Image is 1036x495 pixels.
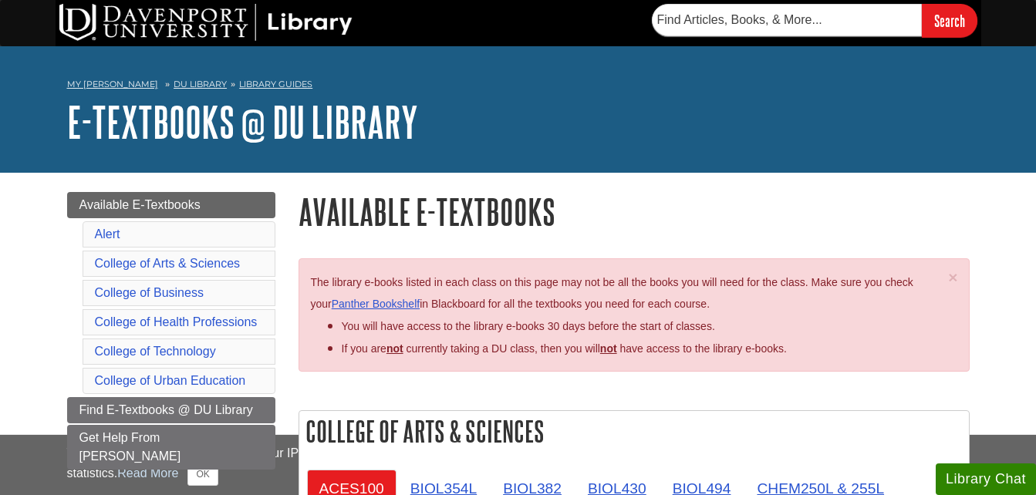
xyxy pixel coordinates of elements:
[311,276,913,311] span: The library e-books listed in each class on this page may not be all the books you will need for ...
[67,98,418,146] a: E-Textbooks @ DU Library
[332,298,420,310] a: Panther Bookshelf
[67,397,275,423] a: Find E-Textbooks @ DU Library
[95,257,241,270] a: College of Arts & Sciences
[79,403,253,416] span: Find E-Textbooks @ DU Library
[342,320,715,332] span: You will have access to the library e-books 30 days before the start of classes.
[67,78,158,91] a: My [PERSON_NAME]
[95,227,120,241] a: Alert
[95,345,216,358] a: College of Technology
[67,74,970,99] nav: breadcrumb
[386,342,403,355] strong: not
[95,286,204,299] a: College of Business
[342,342,787,355] span: If you are currently taking a DU class, then you will have access to the library e-books.
[922,4,977,37] input: Search
[67,192,275,218] a: Available E-Textbooks
[652,4,977,37] form: Searches DU Library's articles, books, and more
[299,192,970,231] h1: Available E-Textbooks
[936,463,1036,495] button: Library Chat
[652,4,922,36] input: Find Articles, Books, & More...
[79,431,181,463] span: Get Help From [PERSON_NAME]
[948,269,957,285] button: Close
[239,79,312,89] a: Library Guides
[299,411,969,452] h2: College of Arts & Sciences
[79,198,201,211] span: Available E-Textbooks
[67,425,275,470] a: Get Help From [PERSON_NAME]
[600,342,617,355] u: not
[95,374,246,387] a: College of Urban Education
[174,79,227,89] a: DU Library
[59,4,353,41] img: DU Library
[95,315,258,328] a: College of Health Professions
[948,268,957,286] span: ×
